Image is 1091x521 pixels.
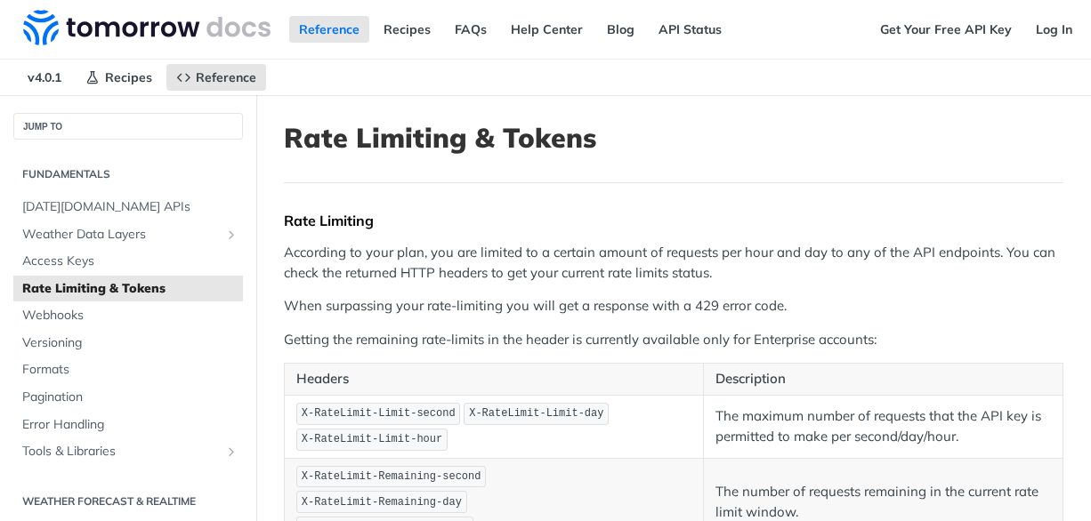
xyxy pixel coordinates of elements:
img: Tomorrow.io Weather API Docs [23,10,271,45]
span: Rate Limiting & Tokens [22,280,238,298]
span: Reference [196,69,256,85]
code: X-RateLimit-Limit-second [296,403,460,425]
span: Error Handling [22,416,238,434]
a: Versioning [13,330,243,357]
a: Blog [597,16,644,43]
span: Pagination [22,389,238,406]
a: Recipes [374,16,440,43]
span: v4.0.1 [18,64,71,91]
span: [DATE][DOMAIN_NAME] APIs [22,198,238,216]
p: According to your plan, you are limited to a certain amount of requests per hour and day to any o... [284,243,1063,283]
span: Recipes [105,69,152,85]
p: Headers [296,369,691,389]
button: Show subpages for Tools & Libraries [224,445,238,459]
a: Error Handling [13,412,243,438]
a: Formats [13,357,243,383]
a: [DATE][DOMAIN_NAME] APIs [13,194,243,220]
a: Pagination [13,384,243,411]
code: X-RateLimit-Remaining-second [296,466,486,488]
span: Versioning [22,334,238,352]
span: Weather Data Layers [22,226,220,244]
div: Rate Limiting [284,212,1063,229]
button: Show subpages for Weather Data Layers [224,228,238,242]
code: X-RateLimit-Limit-hour [296,429,448,451]
a: FAQs [445,16,497,43]
span: Tools & Libraries [22,443,220,461]
h2: Fundamentals [13,166,243,182]
a: API Status [649,16,731,43]
p: Getting the remaining rate-limits in the header is currently available only for Enterprise accounts: [284,330,1063,350]
a: Get Your Free API Key [870,16,1022,43]
h1: Rate Limiting & Tokens [284,122,1063,154]
code: X-RateLimit-Limit-day [464,403,609,425]
span: Formats [22,361,238,379]
a: Help Center [501,16,593,43]
p: Description [715,369,1051,389]
a: Rate Limiting & Tokens [13,276,243,302]
a: Webhooks [13,302,243,329]
h2: Weather Forecast & realtime [13,493,243,509]
a: Tools & LibrariesShow subpages for Tools & Libraries [13,438,243,465]
p: When surpassing your rate-limiting you will get a response with a 429 error code. [284,296,1063,317]
span: Webhooks [22,307,238,325]
a: Log In [1026,16,1082,43]
a: Reference [289,16,369,43]
button: JUMP TO [13,113,243,140]
span: Access Keys [22,252,238,270]
a: Access Keys [13,248,243,275]
p: The maximum number of requests that the API key is permitted to make per second/day/hour. [715,406,1051,446]
code: X-RateLimit-Remaining-day [296,491,467,513]
a: Recipes [76,64,162,91]
a: Reference [166,64,266,91]
a: Weather Data LayersShow subpages for Weather Data Layers [13,221,243,248]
